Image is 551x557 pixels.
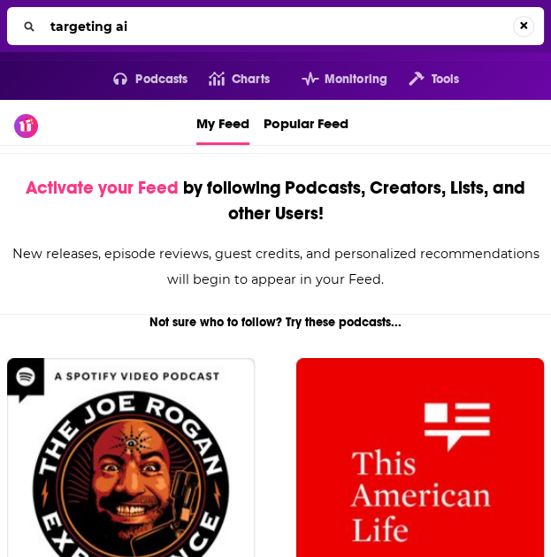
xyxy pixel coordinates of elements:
[280,65,387,94] button: open menu
[5,175,546,226] div: by following Podcasts, Creators, Lists, and other Users!
[7,7,544,45] div: Search...
[325,67,387,92] span: Monitoring
[232,67,270,92] span: Charts
[387,65,459,94] button: open menu
[43,12,513,41] input: Search...
[196,100,249,145] a: My Feed
[264,103,348,142] span: Popular Feed
[187,65,269,94] a: Charts
[5,241,546,293] div: New releases, episode reviews, guest credits, and personalized recommendations will begin to appe...
[135,67,187,92] span: Podcasts
[92,65,188,94] button: open menu
[196,103,249,142] span: My Feed
[26,177,179,199] span: Activate your Feed
[264,100,348,145] a: Popular Feed
[431,67,459,92] span: Tools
